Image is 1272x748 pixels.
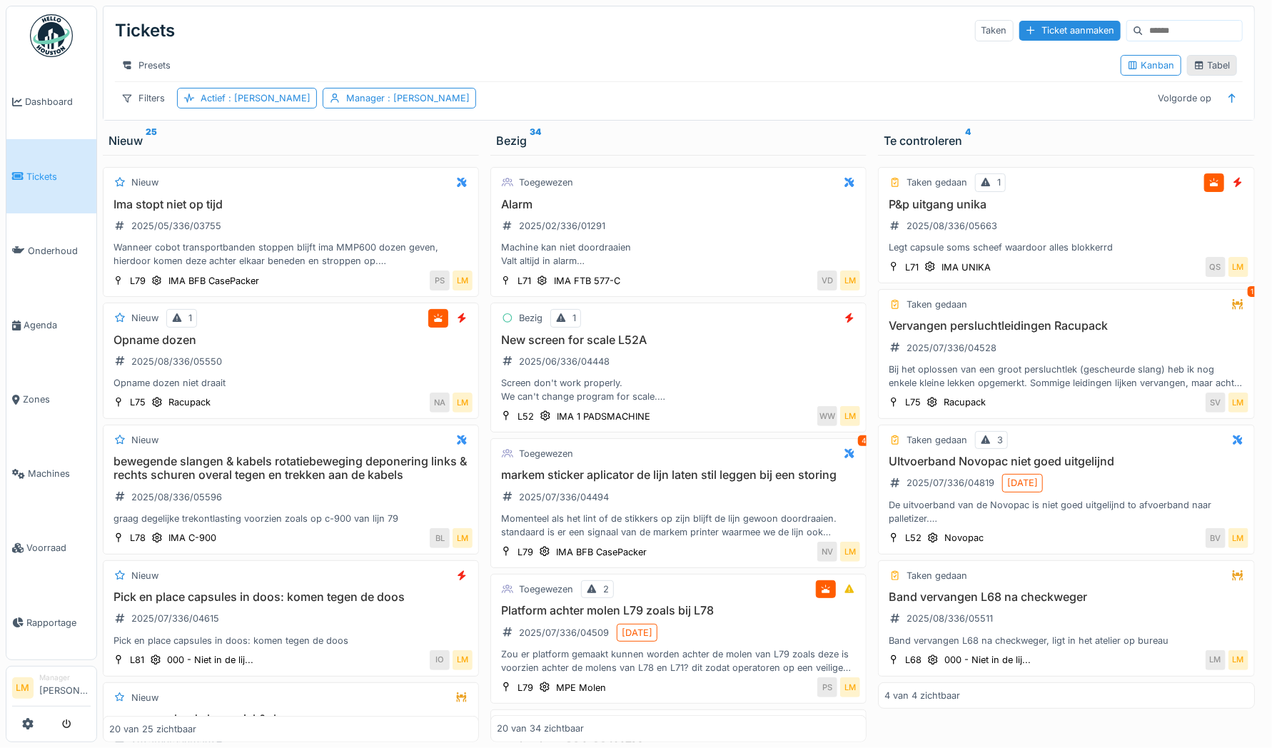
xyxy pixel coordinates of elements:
[622,626,652,640] div: [DATE]
[557,410,650,423] div: IMA 1 PADSMACHINE
[131,355,222,368] div: 2025/08/336/05550
[6,437,96,511] a: Machines
[497,468,860,482] h3: markem sticker aplicator de lijn laten stil leggen bij een storing
[6,511,96,585] a: Voorraad
[453,271,473,290] div: LM
[430,528,450,548] div: BL
[997,176,1001,189] div: 1
[884,363,1248,390] div: Bij het oplossen van een groot persluchtlek (gescheurde slang) heb ik nog enkele kleine lekken op...
[530,132,541,149] sup: 34
[497,198,860,211] h3: Alarm
[131,176,158,189] div: Nieuw
[6,139,96,213] a: Tickets
[496,132,861,149] div: Bezig
[497,333,860,347] h3: New screen for scale L52A
[554,274,620,288] div: IMA FTB 577-C
[23,393,91,406] span: Zones
[497,512,860,539] div: Momenteel als het lint of de stikkers op zijn blijft de lijn gewoon doordraaien. standaard is er ...
[907,341,996,355] div: 2025/07/336/04528
[130,653,144,667] div: L81
[109,712,473,726] h3: vacuum unload clamp pick&place
[1127,59,1175,72] div: Kanban
[28,244,91,258] span: Onderhoud
[858,435,869,446] div: 4
[109,333,473,347] h3: Opname dozen
[942,261,991,274] div: IMA UNIKA
[25,95,91,108] span: Dashboard
[30,14,73,57] img: Badge_color-CXgf-gQk.svg
[884,455,1248,468] h3: UItvoerband Novopac niet goed uitgelijnd
[817,271,837,290] div: VD
[884,319,1248,333] h3: Vervangen persluchtleidingen Racupack
[519,626,609,640] div: 2025/07/336/04509
[109,512,473,525] div: graag degelijke trekontlasting voorzien zoals op c-900 van lijn 79
[168,531,216,545] div: IMA C-900
[131,569,158,582] div: Nieuw
[519,355,610,368] div: 2025/06/336/04448
[944,395,986,409] div: Racupack
[131,612,219,625] div: 2025/07/336/04615
[130,274,146,288] div: L79
[1193,59,1231,72] div: Tabel
[1206,650,1226,670] div: LM
[109,241,473,268] div: Wanneer cobot transportbanden stoppen blijft ima MMP600 dozen geven, hierdoor komen deze achter e...
[1019,21,1121,40] div: Ticket aanmaken
[944,653,1031,667] div: 000 - Niet in de lij...
[907,612,993,625] div: 2025/08/336/05511
[519,582,573,596] div: Toegewezen
[430,650,450,670] div: IO
[385,93,470,103] span: : [PERSON_NAME]
[108,132,473,149] div: Nieuw
[884,590,1248,604] h3: Band vervangen L68 na checkweger
[997,433,1003,447] div: 3
[168,395,211,409] div: Racupack
[115,55,177,76] div: Presets
[518,545,533,559] div: L79
[840,677,860,697] div: LM
[26,616,91,630] span: Rapportage
[905,653,922,667] div: L68
[201,91,311,105] div: Actief
[518,681,533,694] div: L79
[944,531,984,545] div: Novopac
[131,691,158,704] div: Nieuw
[905,395,921,409] div: L75
[497,604,860,617] h3: Platform achter molen L79 zoals bij L78
[1206,393,1226,413] div: SV
[975,20,1014,41] div: Taken
[840,271,860,290] div: LM
[907,569,967,582] div: Taken gedaan
[817,542,837,562] div: NV
[519,219,605,233] div: 2025/02/336/01291
[130,395,146,409] div: L75
[6,585,96,659] a: Rapportage
[453,528,473,548] div: LM
[1206,528,1226,548] div: BV
[518,274,531,288] div: L71
[131,219,221,233] div: 2025/05/336/03755
[1228,393,1248,413] div: LM
[131,311,158,325] div: Nieuw
[840,406,860,426] div: LM
[6,363,96,437] a: Zones
[168,274,259,288] div: IMA BFB CasePacker
[109,455,473,482] h3: bewegende slangen & kabels rotatiebeweging deponering links & rechts schuren overal tegen en trek...
[907,176,967,189] div: Taken gedaan
[884,689,960,702] div: 4 van 4 zichtbaar
[430,393,450,413] div: NA
[26,170,91,183] span: Tickets
[109,590,473,604] h3: Pick en place capsules in doos: komen tegen de doos
[840,542,860,562] div: LM
[131,490,222,504] div: 2025/08/336/05596
[518,410,534,423] div: L52
[109,634,473,647] div: Pick en place capsules in doos: komen tegen de doos
[1206,257,1226,277] div: QS
[28,467,91,480] span: Machines
[884,634,1248,647] div: Band vervangen L68 na checkweger, ligt in het atelier op bureau
[907,298,967,311] div: Taken gedaan
[109,376,473,390] div: Opname dozen niet draait
[1228,650,1248,670] div: LM
[817,406,837,426] div: WW
[884,241,1248,254] div: Legt capsule soms scheef waardoor alles blokkerrd
[109,722,196,736] div: 20 van 25 zichtbaar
